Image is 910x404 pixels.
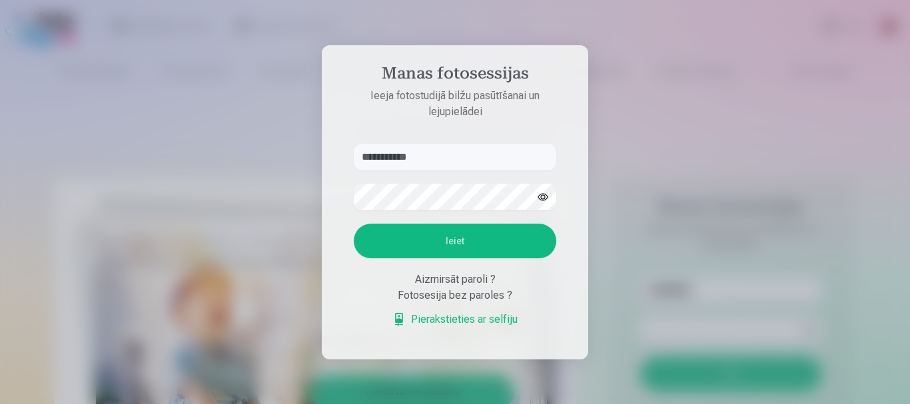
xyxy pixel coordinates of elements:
div: Fotosesija bez paroles ? [354,288,556,303]
button: Ieiet [354,224,556,258]
a: Pierakstieties ar selfiju [392,311,518,327]
div: Aizmirsāt paroli ? [354,272,556,288]
h4: Manas fotosessijas [340,64,570,88]
p: Ieeja fotostudijā bilžu pasūtīšanai un lejupielādei [340,88,570,120]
